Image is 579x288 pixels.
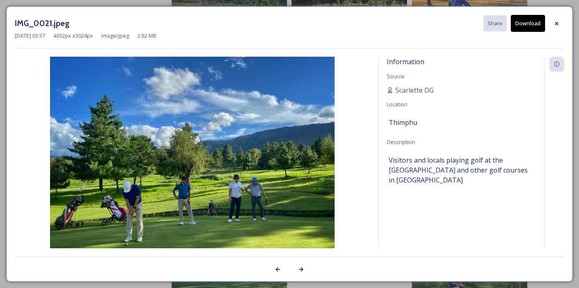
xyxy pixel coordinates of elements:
[395,85,434,95] span: Scarlette DG
[387,101,407,108] span: Location
[389,155,534,185] span: Visitors and locals playing golf at the [GEOGRAPHIC_DATA] and other golf courses in [GEOGRAPHIC_D...
[483,15,507,31] button: Share
[387,72,404,80] span: Source
[15,57,370,270] img: IMG_0021.jpeg
[15,32,45,40] span: [DATE] 03:37
[387,57,424,66] span: Information
[53,32,93,40] span: 4032 px x 3024 px
[387,138,415,146] span: Description
[137,32,156,40] span: 2.62 MB
[101,32,129,40] span: image/jpeg
[15,17,69,29] h3: IMG_0021.jpeg
[389,118,417,127] span: Thimphu
[511,15,545,32] button: Download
